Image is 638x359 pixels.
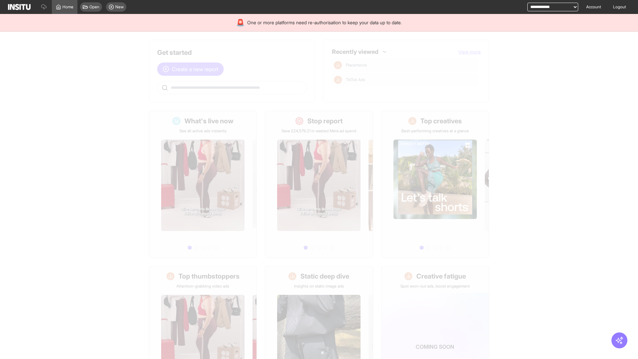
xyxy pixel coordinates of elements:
span: New [115,4,124,10]
span: Home [62,4,73,10]
img: Logo [8,4,31,10]
div: 🚨 [236,18,245,27]
span: One or more platforms need re-authorisation to keep your data up to date. [247,19,402,26]
span: Open [89,4,99,10]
